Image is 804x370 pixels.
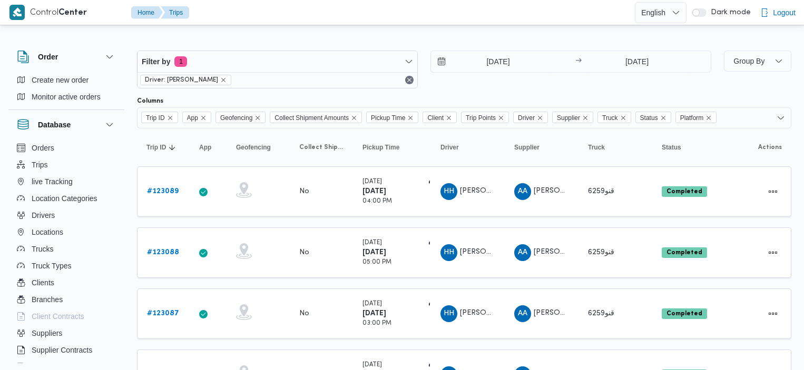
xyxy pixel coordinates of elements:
span: Trip ID [141,112,178,123]
span: Platform [675,112,717,123]
span: HH [444,244,454,261]
button: Actions [764,183,781,200]
div: No [299,248,309,257]
div: No [299,187,309,196]
span: Logout [773,6,796,19]
span: Status [640,112,658,124]
span: Truck [588,143,605,152]
span: Collect Shipment Amounts [299,143,344,152]
h3: Order [38,51,58,63]
span: [PERSON_NAME] [PERSON_NAME] ابو شششششششش [534,248,722,255]
b: [DATE] [362,188,386,195]
span: AA [518,244,527,261]
div: Hajr Hsham Khidhuir [440,183,457,200]
button: Truck [584,139,647,156]
span: Dark mode [707,8,751,17]
small: [DATE] [362,301,382,307]
div: Abad Alsalam Muhammad Ahmad Ibarahaiam Abo Shshshshshshshsh [514,305,531,322]
button: Trip IDSorted in descending order [142,139,184,156]
span: Trips [32,158,48,171]
button: Remove Trip Points from selection in this group [498,115,504,121]
span: live Tracking [32,175,73,188]
button: Status [658,139,726,156]
a: #123087 [147,307,179,320]
b: دار الأرقم [428,359,457,366]
span: Client [427,112,444,124]
button: Home [131,6,163,19]
span: Truck [602,112,618,124]
span: Supplier [514,143,540,152]
span: [PERSON_NAME] [460,187,520,194]
span: Pickup Time [366,112,418,123]
span: Driver: [PERSON_NAME] [145,75,218,85]
button: Trips [13,156,120,173]
button: Branches [13,291,120,308]
button: remove selected entity [220,77,227,83]
button: Drivers [13,207,120,224]
span: Status [662,143,681,152]
span: Pickup Time [362,143,399,152]
button: Clients [13,274,120,291]
div: Hajr Hsham Khidhuir [440,244,457,261]
span: Drivers [32,209,55,222]
button: Monitor active orders [13,88,120,105]
button: Group By [724,51,791,72]
button: App [195,139,221,156]
span: App [187,112,198,124]
button: Remove Platform from selection in this group [705,115,712,121]
span: Locations [32,226,63,238]
button: Remove [403,74,416,86]
div: Abad Alsalam Muhammad Ahmad Ibarahaiam Abo Shshshshshshshsh [514,244,531,261]
span: Supplier [552,112,593,123]
span: HH [444,183,454,200]
span: Truck Types [32,259,71,272]
button: Remove Geofencing from selection in this group [254,115,261,121]
b: دار الأرقم [428,176,457,183]
span: Supplier [557,112,580,124]
button: Supplier Contracts [13,342,120,358]
span: Supplier Contracts [32,344,92,356]
span: AA [518,183,527,200]
span: [PERSON_NAME] [460,309,520,316]
span: AA [518,305,527,322]
button: Locations [13,224,120,241]
small: [DATE] [362,179,382,185]
button: Pickup Time [358,139,411,156]
span: Monitor active orders [32,91,101,103]
button: Remove Pickup Time from selection in this group [407,115,414,121]
input: Press the down key to open a popover containing a calendar. [431,51,551,72]
b: دار الأرقم [428,237,457,244]
span: قنو6259 [588,310,614,317]
b: # 123088 [147,249,179,256]
span: Group By [733,57,764,65]
div: Hajr Hsham Khidhuir [440,305,457,322]
button: Filter by1 active filters [138,51,417,72]
span: Trip Points [461,112,509,123]
small: 05:00 PM [362,259,391,265]
div: → [575,58,582,65]
b: # 123087 [147,310,179,317]
span: Location Categories [32,192,97,205]
span: Orders [32,142,54,154]
span: Completed [662,186,707,197]
button: live Tracking [13,173,120,190]
span: [PERSON_NAME] [460,248,520,255]
span: [PERSON_NAME] [PERSON_NAME] ابو شششششششش [534,187,722,194]
button: Location Categories [13,190,120,207]
button: Client Contracts [13,308,120,325]
b: Completed [666,311,702,317]
button: Suppliers [13,325,120,342]
span: Trip Points [466,112,496,124]
a: #123089 [147,185,179,198]
span: Clients [32,276,54,289]
span: Geofencing [236,143,271,152]
span: قنو6259 [588,249,614,256]
button: Truck Types [13,257,120,274]
button: Remove Supplier from selection in this group [582,115,589,121]
button: Remove Client from selection in this group [446,115,452,121]
svg: Sorted in descending order [168,143,177,152]
span: Completed [662,247,707,258]
button: Supplier [510,139,573,156]
span: App [199,143,211,152]
span: Platform [680,112,704,124]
